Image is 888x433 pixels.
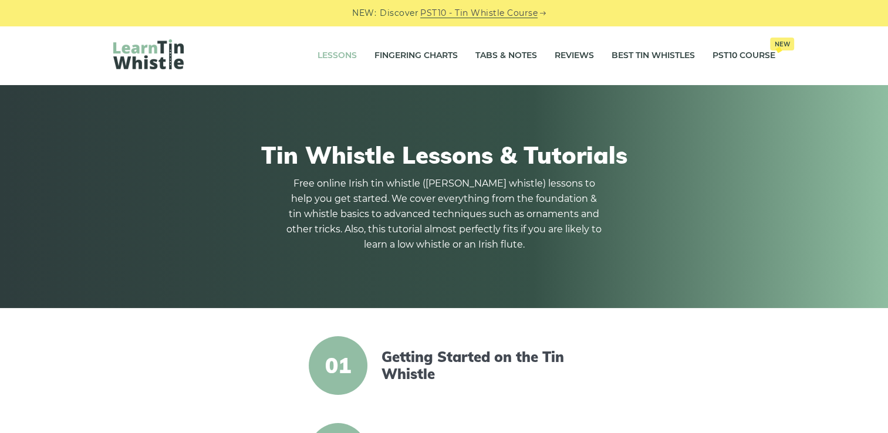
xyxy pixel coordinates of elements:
span: 01 [309,336,367,395]
a: Tabs & Notes [475,41,537,70]
h1: Tin Whistle Lessons & Tutorials [113,141,775,169]
a: Lessons [318,41,357,70]
a: Getting Started on the Tin Whistle [381,349,583,383]
a: Reviews [555,41,594,70]
a: PST10 CourseNew [713,41,775,70]
img: LearnTinWhistle.com [113,39,184,69]
a: Best Tin Whistles [612,41,695,70]
a: Fingering Charts [374,41,458,70]
span: New [770,38,794,50]
p: Free online Irish tin whistle ([PERSON_NAME] whistle) lessons to help you get started. We cover e... [286,176,603,252]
